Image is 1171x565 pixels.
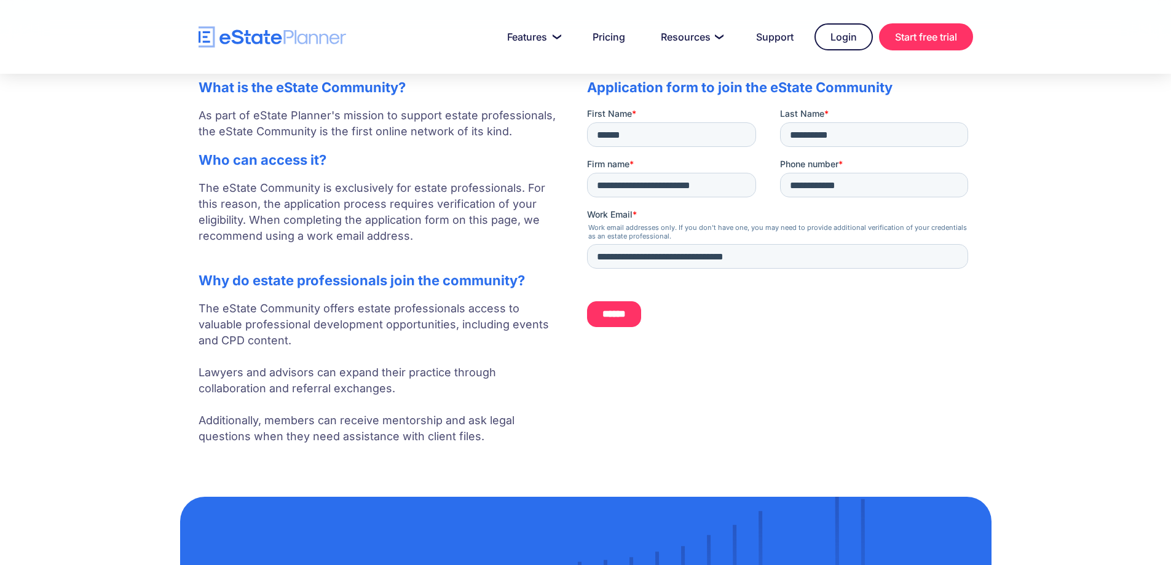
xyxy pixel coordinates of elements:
[492,25,572,49] a: Features
[199,79,562,95] h2: What is the eState Community?
[879,23,973,50] a: Start free trial
[578,25,640,49] a: Pricing
[199,108,562,140] p: As part of eState Planner's mission to support estate professionals, the eState Community is the ...
[814,23,873,50] a: Login
[587,79,973,95] h2: Application form to join the eState Community
[199,272,562,288] h2: Why do estate professionals join the community?
[199,180,562,260] p: The eState Community is exclusively for estate professionals. For this reason, the application pr...
[587,108,973,338] iframe: Form 0
[741,25,808,49] a: Support
[199,152,562,168] h2: Who can access it?
[199,26,346,48] a: home
[199,301,562,444] p: The eState Community offers estate professionals access to valuable professional development oppo...
[646,25,735,49] a: Resources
